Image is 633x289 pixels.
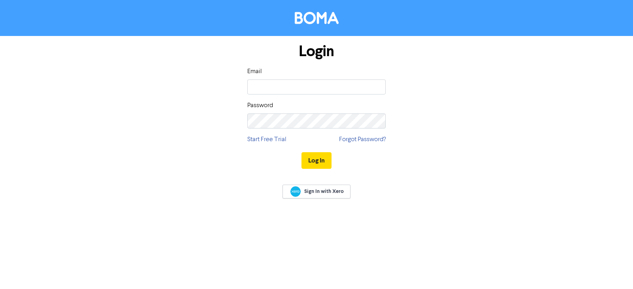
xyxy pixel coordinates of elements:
[295,12,339,24] img: BOMA Logo
[290,186,301,197] img: Xero logo
[339,135,386,144] a: Forgot Password?
[304,188,344,195] span: Sign In with Xero
[247,101,273,110] label: Password
[247,135,286,144] a: Start Free Trial
[247,42,386,60] h1: Login
[247,67,262,76] label: Email
[301,152,332,169] button: Log In
[282,185,351,198] a: Sign In with Xero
